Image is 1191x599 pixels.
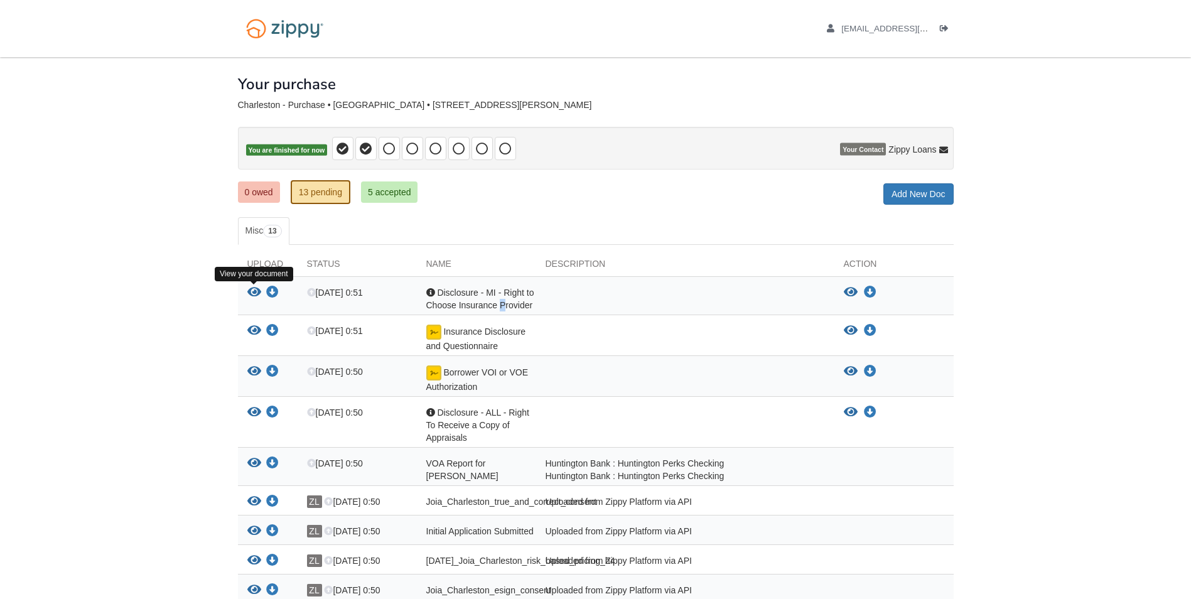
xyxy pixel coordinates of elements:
div: Charleston - Purchase • [GEOGRAPHIC_DATA] • [STREET_ADDRESS][PERSON_NAME] [238,100,954,111]
a: 13 pending [291,180,350,204]
div: Huntington Bank : Huntington Perks Checking Huntington Bank : Huntington Perks Checking [536,457,834,482]
span: [DATE] 0:50 [324,585,380,595]
span: Disclosure - ALL - Right To Receive a Copy of Appraisals [426,407,529,443]
div: View your document [215,267,293,281]
span: [DATE] 0:50 [324,497,380,507]
a: Download Disclosure - MI - Right to Choose Insurance Provider [266,288,279,298]
span: You are finished for now [246,144,328,156]
a: Download Disclosure - ALL - Right To Receive a Copy of Appraisals [864,407,876,418]
a: Download Joia_Charleston_true_and_correct_consent [266,497,279,507]
div: Uploaded from Zippy Platform via API [536,495,834,512]
button: View Disclosure - ALL - Right To Receive a Copy of Appraisals [247,406,261,419]
span: [DATE]_Joia_Charleston_risk_based_pricing_h4 [426,556,615,566]
span: Disclosure - MI - Right to Choose Insurance Provider [426,288,534,310]
span: [DATE] 0:50 [307,407,363,418]
a: 5 accepted [361,181,418,203]
a: edit profile [827,24,986,36]
button: View Borrower VOI or VOE Authorization [247,365,261,379]
span: Initial Application Submitted [426,526,534,536]
div: Uploaded from Zippy Platform via API [536,554,834,571]
a: Download Disclosure - MI - Right to Choose Insurance Provider [864,288,876,298]
span: Borrower VOI or VOE Authorization [426,367,528,392]
span: ZL [307,584,322,596]
div: Uploaded from Zippy Platform via API [536,525,834,541]
span: Your Contact [840,143,886,156]
span: ZL [307,525,322,537]
a: Download Disclosure - ALL - Right To Receive a Copy of Appraisals [266,408,279,418]
img: Document fully signed [426,365,441,380]
button: View Insurance Disclosure and Questionnaire [844,325,858,337]
img: Document fully signed [426,325,441,340]
span: [DATE] 0:51 [307,326,363,336]
div: Status [298,257,417,276]
a: Download Insurance Disclosure and Questionnaire [266,326,279,337]
div: Action [834,257,954,276]
span: joiaroberts@gmail.com [841,24,985,33]
span: Joia_Charleston_esign_consent [426,585,551,595]
a: Log out [940,24,954,36]
a: Download Initial Application Submitted [266,527,279,537]
span: ZL [307,495,322,508]
button: View Disclosure - MI - Right to Choose Insurance Provider [844,286,858,299]
span: [DATE] 0:51 [307,288,363,298]
a: Download Borrower VOI or VOE Authorization [266,367,279,377]
a: Download Joia_Charleston_esign_consent [266,586,279,596]
a: Download VOA Report for Joia Lynn Charleston [266,459,279,469]
span: Joia_Charleston_true_and_correct_consent [426,497,597,507]
button: View Insurance Disclosure and Questionnaire [247,325,261,338]
span: VOA Report for [PERSON_NAME] [426,458,498,481]
span: [DATE] 0:50 [324,556,380,566]
span: [DATE] 0:50 [307,458,363,468]
a: 0 owed [238,181,280,203]
button: View VOA Report for Joia Lynn Charleston [247,457,261,470]
button: View Joia_Charleston_true_and_correct_consent [247,495,261,509]
a: Add New Doc [883,183,954,205]
button: View Disclosure - ALL - Right To Receive a Copy of Appraisals [844,406,858,419]
span: Insurance Disclosure and Questionnaire [426,326,526,351]
span: Zippy Loans [888,143,936,156]
div: Description [536,257,834,276]
div: Upload [238,257,298,276]
a: Download Insurance Disclosure and Questionnaire [864,326,876,336]
div: Name [417,257,536,276]
button: View Borrower VOI or VOE Authorization [844,365,858,378]
button: View 10-07-2025_Joia_Charleston_risk_based_pricing_h4 [247,554,261,568]
span: [DATE] 0:50 [324,526,380,536]
span: ZL [307,554,322,567]
span: 13 [263,225,281,237]
button: View Initial Application Submitted [247,525,261,538]
button: View Joia_Charleston_esign_consent [247,584,261,597]
a: Misc [238,217,289,245]
a: Download Borrower VOI or VOE Authorization [864,367,876,377]
img: Logo [238,13,331,45]
h1: Your purchase [238,76,336,92]
span: [DATE] 0:50 [307,367,363,377]
button: View Disclosure - MI - Right to Choose Insurance Provider [247,286,261,299]
a: Download 10-07-2025_Joia_Charleston_risk_based_pricing_h4 [266,556,279,566]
